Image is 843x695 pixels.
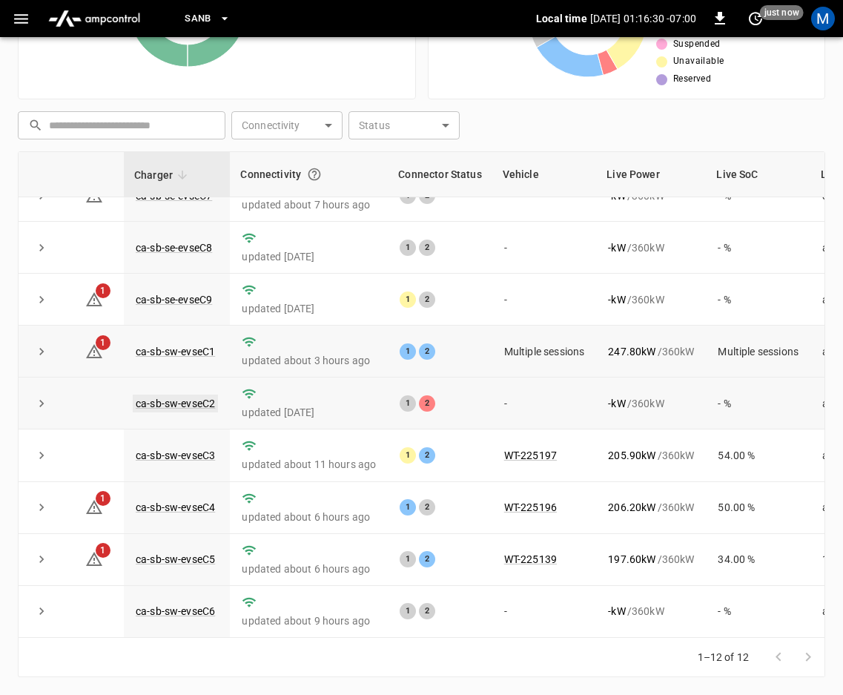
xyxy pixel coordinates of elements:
button: expand row [30,496,53,518]
div: 1 [400,447,416,464]
span: just now [760,5,804,20]
div: / 360 kW [608,396,694,411]
div: Connectivity [240,161,377,188]
a: ca-sb-se-evseC9 [136,294,212,306]
span: 1 [96,543,110,558]
div: 2 [419,240,435,256]
a: 1 [85,189,103,201]
p: Local time [536,11,587,26]
p: - kW [608,396,625,411]
div: / 360 kW [608,604,694,619]
p: updated about 9 hours ago [242,613,376,628]
a: ca-sb-sw-evseC2 [133,395,218,412]
img: ampcontrol.io logo [42,4,146,33]
p: updated about 7 hours ago [242,197,376,212]
p: updated [DATE] [242,301,376,316]
td: - [492,222,597,274]
p: [DATE] 01:16:30 -07:00 [590,11,696,26]
a: WT-225197 [504,449,557,461]
div: 1 [400,551,416,567]
th: Live Power [596,152,706,197]
p: updated about 3 hours ago [242,353,376,368]
div: 1 [400,291,416,308]
a: ca-sb-sw-evseC4 [136,501,215,513]
td: - % [706,586,810,638]
button: SanB [179,4,237,33]
div: 2 [419,343,435,360]
a: 1 [85,553,103,564]
div: 1 [400,240,416,256]
p: updated [DATE] [242,249,376,264]
th: Connector Status [388,152,492,197]
a: 1 [85,293,103,305]
button: expand row [30,600,53,622]
th: Live SoC [706,152,810,197]
div: / 360 kW [608,448,694,463]
button: set refresh interval [744,7,767,30]
a: ca-sb-sw-evseC5 [136,553,215,565]
td: Multiple sessions [492,326,597,378]
td: - [492,586,597,638]
a: 1 [85,345,103,357]
td: Multiple sessions [706,326,810,378]
button: expand row [30,444,53,467]
a: 1 [85,501,103,513]
span: 1 [96,283,110,298]
div: / 360 kW [608,552,694,567]
th: Vehicle [492,152,597,197]
a: ca-sb-sw-evseC6 [136,605,215,617]
p: 247.80 kW [608,344,655,359]
a: WT-225196 [504,501,557,513]
p: - kW [608,604,625,619]
div: 2 [419,551,435,567]
div: 1 [400,603,416,619]
p: 205.90 kW [608,448,655,463]
span: Suspended [673,37,721,52]
a: WT-225139 [504,553,557,565]
div: 2 [419,447,435,464]
p: updated [DATE] [242,405,376,420]
button: expand row [30,340,53,363]
span: SanB [185,10,211,27]
td: - [492,378,597,429]
div: / 360 kW [608,240,694,255]
span: Reserved [673,72,711,87]
a: ca-sb-sw-evseC3 [136,449,215,461]
td: 54.00 % [706,429,810,481]
td: - % [706,274,810,326]
td: - % [706,378,810,429]
button: expand row [30,289,53,311]
td: 34.00 % [706,534,810,586]
p: 1–12 of 12 [698,650,750,665]
p: 197.60 kW [608,552,655,567]
button: Connection between the charger and our software. [301,161,328,188]
button: expand row [30,548,53,570]
div: 2 [419,291,435,308]
div: 2 [419,603,435,619]
p: updated about 11 hours ago [242,457,376,472]
div: profile-icon [811,7,835,30]
td: - [492,274,597,326]
div: / 360 kW [608,344,694,359]
div: 1 [400,499,416,516]
span: 1 [96,491,110,506]
a: ca-sb-se-evseC8 [136,242,212,254]
div: 1 [400,343,416,360]
p: updated about 6 hours ago [242,510,376,524]
td: - % [706,222,810,274]
p: updated about 6 hours ago [242,561,376,576]
p: - kW [608,292,625,307]
p: - kW [608,240,625,255]
div: / 360 kW [608,500,694,515]
a: ca-sb-se-evseC7 [136,190,212,202]
div: / 360 kW [608,292,694,307]
div: 2 [419,395,435,412]
span: Unavailable [673,54,724,69]
button: expand row [30,392,53,415]
p: 206.20 kW [608,500,655,515]
button: expand row [30,237,53,259]
div: 1 [400,395,416,412]
span: 1 [96,335,110,350]
div: 2 [419,499,435,516]
td: 50.00 % [706,482,810,534]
